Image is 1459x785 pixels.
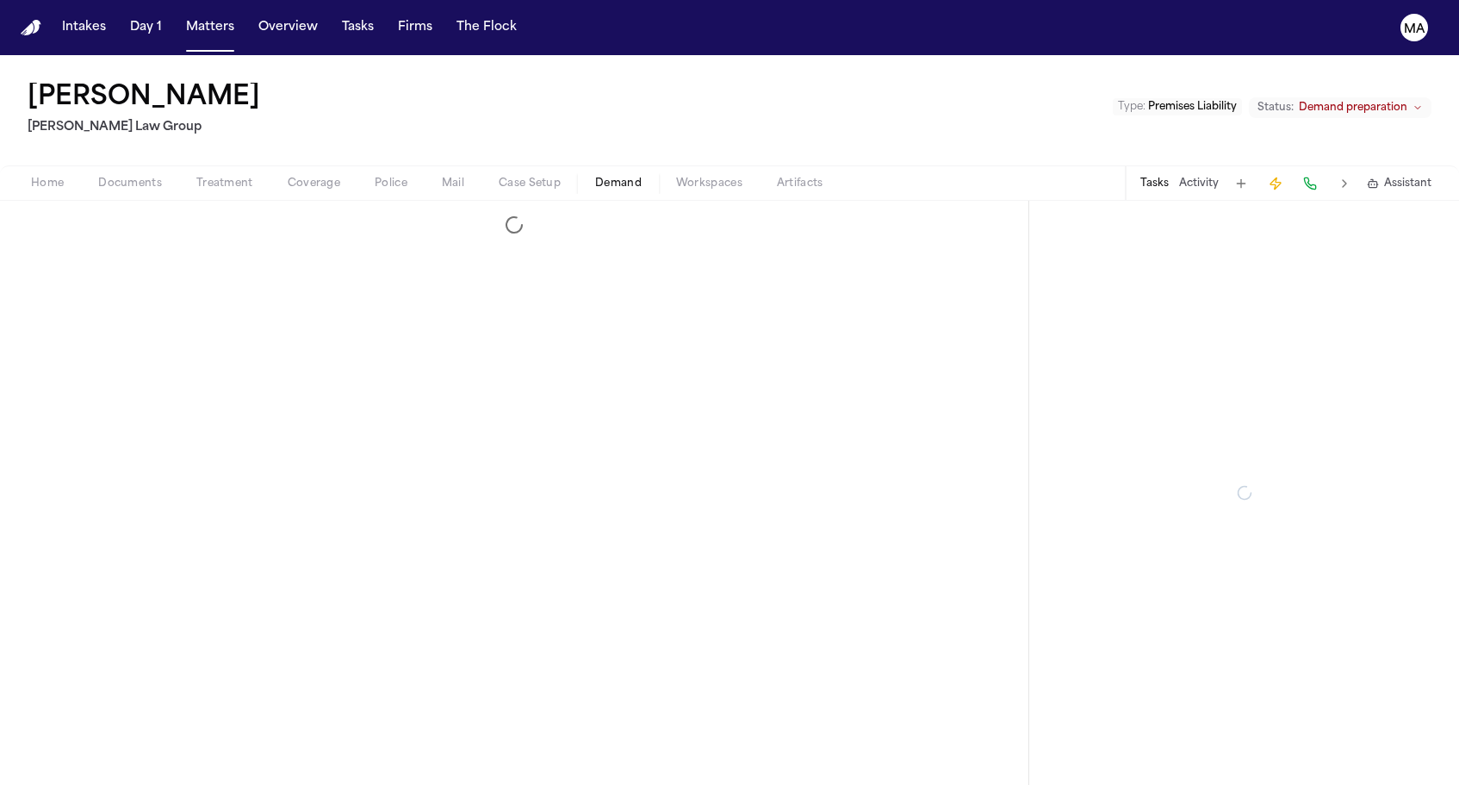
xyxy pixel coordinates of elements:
button: Day 1 [123,12,169,43]
button: Make a Call [1298,171,1322,196]
button: Tasks [335,12,381,43]
button: Add Task [1229,171,1253,196]
h1: [PERSON_NAME] [28,83,260,114]
span: Demand [595,177,642,190]
button: Assistant [1367,177,1431,190]
button: Intakes [55,12,113,43]
span: Demand preparation [1299,101,1407,115]
button: Change status from Demand preparation [1249,97,1431,118]
button: Firms [391,12,439,43]
button: Edit matter name [28,83,260,114]
button: Edit Type: Premises Liability [1113,98,1242,115]
span: Treatment [196,177,253,190]
button: Tasks [1140,177,1169,190]
button: Overview [251,12,325,43]
span: Premises Liability [1148,102,1237,112]
span: Artifacts [777,177,823,190]
span: Case Setup [499,177,561,190]
button: The Flock [450,12,524,43]
h2: [PERSON_NAME] Law Group [28,117,267,138]
button: Create Immediate Task [1263,171,1288,196]
img: Finch Logo [21,20,41,36]
span: Mail [442,177,464,190]
button: Activity [1179,177,1219,190]
span: Documents [98,177,162,190]
span: Assistant [1384,177,1431,190]
span: Status: [1257,101,1294,115]
text: MA [1404,23,1425,35]
button: Matters [179,12,241,43]
a: Home [21,20,41,36]
span: Workspaces [676,177,742,190]
span: Police [375,177,407,190]
span: Coverage [288,177,340,190]
span: Home [31,177,64,190]
span: Type : [1118,102,1145,112]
